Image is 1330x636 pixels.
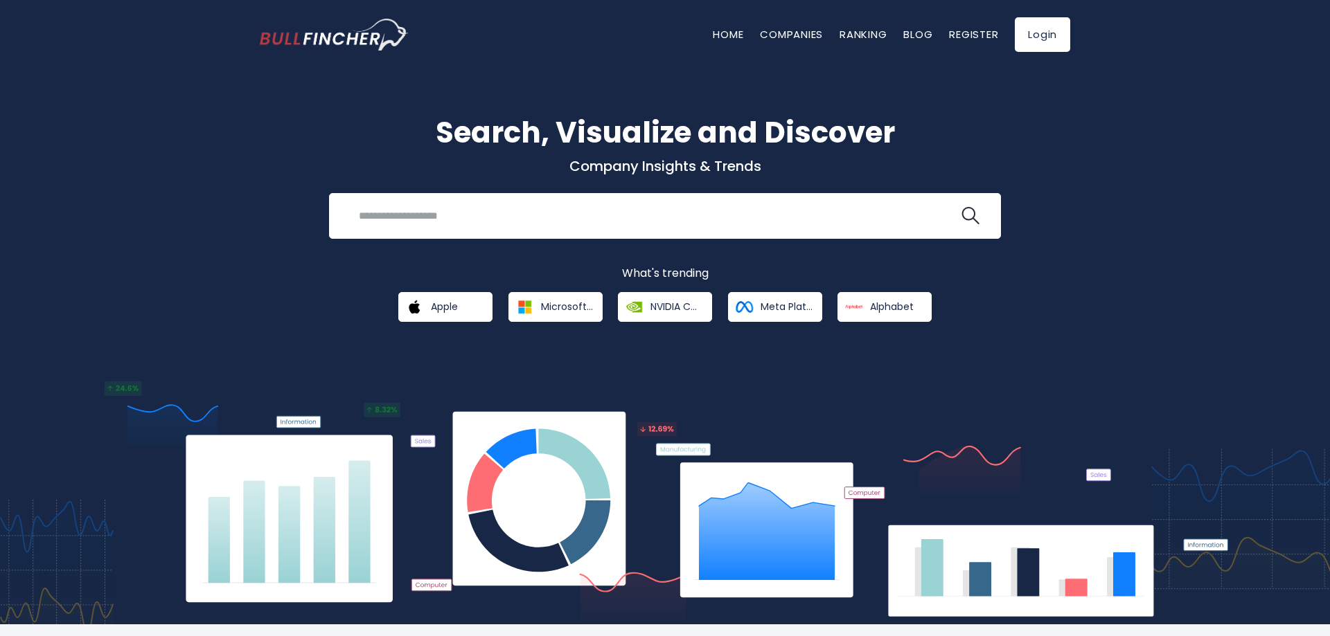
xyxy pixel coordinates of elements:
[260,266,1070,281] p: What's trending
[260,19,409,51] a: Go to homepage
[761,300,813,313] span: Meta Platforms
[837,292,932,322] a: Alphabet
[713,27,743,42] a: Home
[728,292,822,322] a: Meta Platforms
[618,292,712,322] a: NVIDIA Corporation
[1015,17,1070,52] a: Login
[260,19,409,51] img: bullfincher logo
[760,27,823,42] a: Companies
[650,300,702,313] span: NVIDIA Corporation
[541,300,593,313] span: Microsoft Corporation
[398,292,493,322] a: Apple
[260,157,1070,175] p: Company Insights & Trends
[431,300,458,313] span: Apple
[260,111,1070,154] h1: Search, Visualize and Discover
[961,207,979,225] img: search icon
[508,292,603,322] a: Microsoft Corporation
[903,27,932,42] a: Blog
[949,27,998,42] a: Register
[840,27,887,42] a: Ranking
[870,300,914,313] span: Alphabet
